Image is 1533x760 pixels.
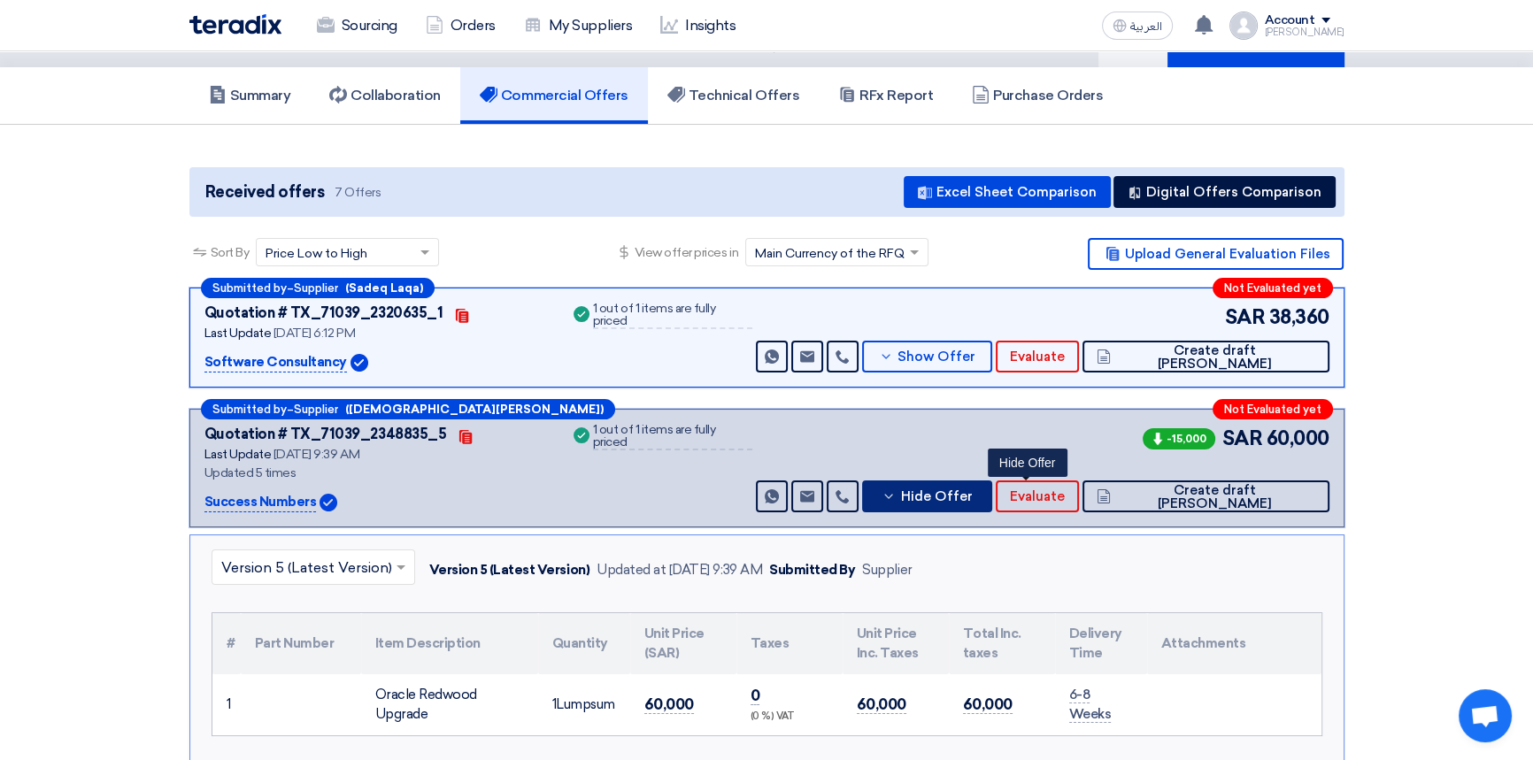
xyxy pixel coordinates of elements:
[552,696,557,712] span: 1
[205,180,325,204] span: Received offers
[345,403,604,415] b: ([DEMOGRAPHIC_DATA][PERSON_NAME])
[1459,689,1512,742] div: Open chat
[212,403,287,415] span: Submitted by
[949,613,1055,674] th: Total Inc. taxes
[320,494,337,511] img: Verified Account
[593,424,752,450] div: 1 out of 1 items are fully priced
[204,326,272,341] span: Last Update
[1222,424,1263,453] span: SAR
[1266,424,1329,453] span: 60,000
[375,685,524,725] div: Oracle Redwood Upgrade
[838,87,933,104] h5: RFx Report
[736,613,843,674] th: Taxes
[819,67,952,124] a: RFx Report
[952,67,1122,124] a: Purchase Orders
[189,14,281,35] img: Teradix logo
[204,352,347,373] p: Software Consultancy
[904,176,1111,208] button: Excel Sheet Comparison
[1113,176,1336,208] button: Digital Offers Comparison
[897,350,975,364] span: Show Offer
[1225,303,1266,332] span: SAR
[1224,282,1321,294] span: Not Evaluated yet
[1115,484,1314,511] span: Create draft [PERSON_NAME]
[1130,20,1162,33] span: العربية
[212,282,287,294] span: Submitted by
[1265,13,1315,28] div: Account
[644,695,694,714] span: 60,000
[1143,428,1215,449] span: -15,000
[329,87,441,104] h5: Collaboration
[273,326,355,341] span: [DATE] 6:12 PM
[266,244,367,263] span: Price Low to High
[211,243,250,262] span: Sort By
[646,6,750,45] a: Insights
[204,303,443,324] div: Quotation # TX_71039_2320635_1
[630,613,736,674] th: Unit Price (SAR)
[1055,613,1147,674] th: Delivery Time
[1229,12,1258,40] img: profile_test.png
[862,560,912,580] div: Supplier
[345,282,423,294] b: (Sadeq Laqa)
[988,449,1067,477] div: Hide Offer
[294,282,338,294] span: Supplier
[510,6,646,45] a: My Suppliers
[212,613,241,674] th: #
[1069,687,1112,724] span: 6-8 Weeks
[189,67,311,124] a: Summary
[361,613,538,674] th: Item Description
[597,560,762,580] div: Updated at [DATE] 9:39 AM
[241,613,361,674] th: Part Number
[1082,480,1329,512] button: Create draft [PERSON_NAME]
[201,278,435,298] div: –
[900,490,972,503] span: Hide Offer
[862,341,993,372] button: Show Offer
[201,399,615,419] div: –
[635,243,738,262] span: View offer prices in
[769,560,855,580] div: Submitted By
[1102,12,1173,40] button: العربية
[1082,341,1329,372] button: Create draft [PERSON_NAME]
[972,87,1103,104] h5: Purchase Orders
[303,6,412,45] a: Sourcing
[204,424,447,445] div: Quotation # TX_71039_2348835_5
[862,480,993,512] button: Hide Offer
[996,341,1079,372] button: Evaluate
[751,710,828,725] div: (0 %) VAT
[538,613,630,674] th: Quantity
[1010,490,1065,503] span: Evaluate
[751,687,760,705] span: 0
[996,480,1079,512] button: Evaluate
[593,303,752,329] div: 1 out of 1 items are fully priced
[310,67,460,124] a: Collaboration
[1115,344,1314,371] span: Create draft [PERSON_NAME]
[273,447,359,462] span: [DATE] 9:39 AM
[1147,613,1321,674] th: Attachments
[963,695,1013,714] span: 60,000
[204,492,317,513] p: Success Numbers
[429,560,590,580] div: Version 5 (Latest Version)
[1010,350,1065,364] span: Evaluate
[1088,238,1344,270] button: Upload General Evaluation Files
[212,674,241,735] td: 1
[857,695,906,714] span: 60,000
[1265,27,1344,37] div: [PERSON_NAME]
[294,403,338,415] span: Supplier
[648,67,819,124] a: Technical Offers
[412,6,510,45] a: Orders
[335,184,381,201] span: 7 Offers
[204,447,272,462] span: Last Update
[209,87,291,104] h5: Summary
[667,87,799,104] h5: Technical Offers
[843,613,949,674] th: Unit Price Inc. Taxes
[480,87,628,104] h5: Commercial Offers
[1224,403,1321,415] span: Not Evaluated yet
[351,354,368,372] img: Verified Account
[1268,303,1329,332] span: 38,360
[204,464,549,482] div: Updated 5 times
[538,674,630,735] td: Lumpsum
[460,67,648,124] a: Commercial Offers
